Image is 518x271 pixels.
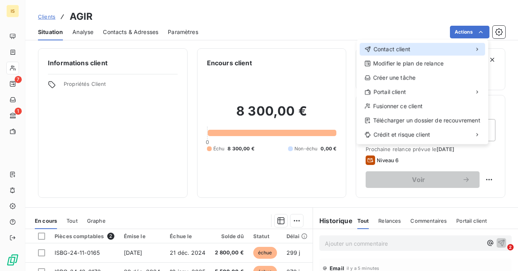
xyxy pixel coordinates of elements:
[360,57,485,70] div: Modifier le plan de relance
[374,88,406,96] span: Portail client
[374,45,410,53] span: Contact client
[360,114,485,127] div: Télécharger un dossier de recouvrement
[491,244,510,263] iframe: Intercom live chat
[360,71,485,84] div: Créer une tâche
[507,244,514,250] span: 2
[360,100,485,112] div: Fusionner ce client
[374,131,430,138] span: Crédit et risque client
[357,40,488,144] div: Actions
